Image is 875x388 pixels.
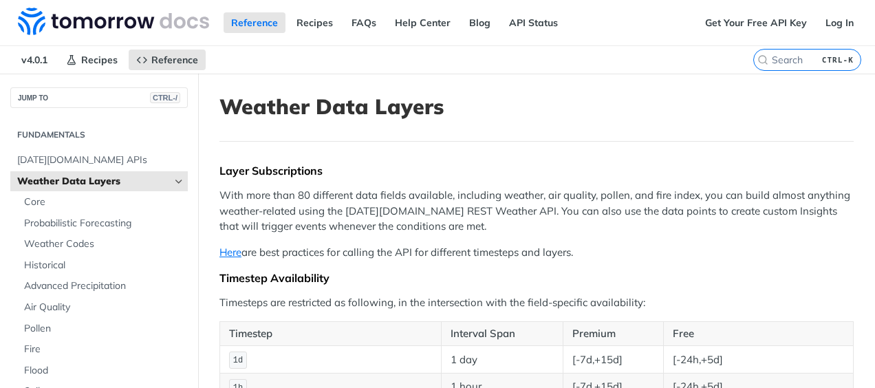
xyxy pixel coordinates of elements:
span: Reference [151,54,198,66]
a: Air Quality [17,297,188,318]
a: Fire [17,339,188,360]
span: [DATE][DOMAIN_NAME] APIs [17,153,184,167]
div: Layer Subscriptions [219,164,854,177]
td: [-7d,+15d] [563,346,663,374]
span: Advanced Precipitation [24,279,184,293]
kbd: CTRL-K [819,53,857,67]
a: Probabilistic Forecasting [17,213,188,234]
a: Weather Data LayersHide subpages for Weather Data Layers [10,171,188,192]
a: Weather Codes [17,234,188,255]
img: Tomorrow.io Weather API Docs [18,8,209,35]
a: Blog [462,12,498,33]
p: are best practices for calling the API for different timesteps and layers. [219,245,854,261]
span: Weather Codes [24,237,184,251]
h2: Fundamentals [10,129,188,141]
span: Historical [24,259,184,272]
th: Free [663,321,853,346]
a: [DATE][DOMAIN_NAME] APIs [10,150,188,171]
button: JUMP TOCTRL-/ [10,87,188,108]
span: Air Quality [24,301,184,314]
a: Recipes [289,12,341,33]
a: Historical [17,255,188,276]
span: Probabilistic Forecasting [24,217,184,230]
span: Recipes [81,54,118,66]
button: Hide subpages for Weather Data Layers [173,176,184,187]
a: Help Center [387,12,458,33]
a: Reference [129,50,206,70]
th: Timestep [220,321,442,346]
th: Interval Span [442,321,563,346]
a: Flood [17,360,188,381]
a: API Status [501,12,565,33]
a: Get Your Free API Key [698,12,814,33]
svg: Search [757,54,768,65]
td: 1 day [442,346,563,374]
span: Pollen [24,322,184,336]
a: Recipes [58,50,125,70]
span: v4.0.1 [14,50,55,70]
a: Core [17,192,188,213]
h1: Weather Data Layers [219,94,854,119]
span: Weather Data Layers [17,175,170,188]
span: Core [24,195,184,209]
p: With more than 80 different data fields available, including weather, air quality, pollen, and fi... [219,188,854,235]
span: Fire [24,343,184,356]
a: Here [219,246,241,259]
a: Advanced Precipitation [17,276,188,297]
a: Reference [224,12,285,33]
span: Flood [24,364,184,378]
a: Log In [818,12,861,33]
span: 1d [233,356,243,365]
p: Timesteps are restricted as following, in the intersection with the field-specific availability: [219,295,854,311]
th: Premium [563,321,663,346]
a: Pollen [17,319,188,339]
span: CTRL-/ [150,92,180,103]
td: [-24h,+5d] [663,346,853,374]
div: Timestep Availability [219,271,854,285]
a: FAQs [344,12,384,33]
